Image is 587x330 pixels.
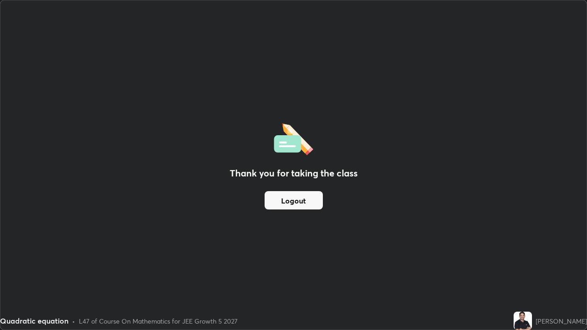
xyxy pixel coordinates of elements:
[79,316,238,326] div: L47 of Course On Mathematics for JEE Growth 5 2027
[230,166,358,180] h2: Thank you for taking the class
[536,316,587,326] div: [PERSON_NAME]
[265,191,323,209] button: Logout
[514,312,532,330] img: 8c6bbdf08e624b6db9f7afe2b3930918.jpg
[72,316,75,326] div: •
[274,121,313,155] img: offlineFeedback.1438e8b3.svg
